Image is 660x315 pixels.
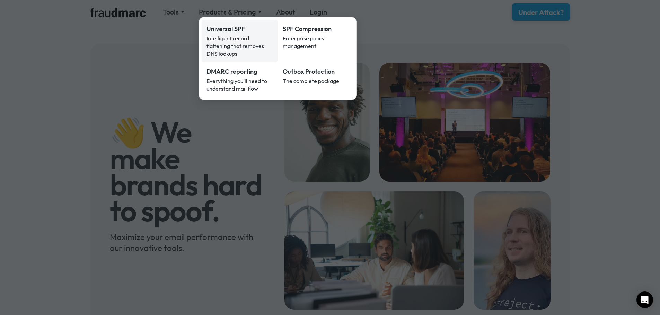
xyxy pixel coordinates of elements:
[278,20,354,62] a: SPF CompressionEnterprise policy management
[636,291,653,308] div: Open Intercom Messenger
[282,25,349,34] div: SPF Compression
[282,35,349,50] div: Enterprise policy management
[278,62,354,97] a: Outbox ProtectionThe complete package
[202,20,278,62] a: Universal SPFIntelligent record flattening that removes DNS lookups
[282,67,349,76] div: Outbox Protection
[206,35,273,57] div: Intelligent record flattening that removes DNS lookups
[202,62,278,97] a: DMARC reportingEverything you’ll need to understand mail flow
[199,17,357,100] nav: Products & Pricing
[206,77,273,92] div: Everything you’ll need to understand mail flow
[206,67,273,76] div: DMARC reporting
[206,25,273,34] div: Universal SPF
[282,77,349,85] div: The complete package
